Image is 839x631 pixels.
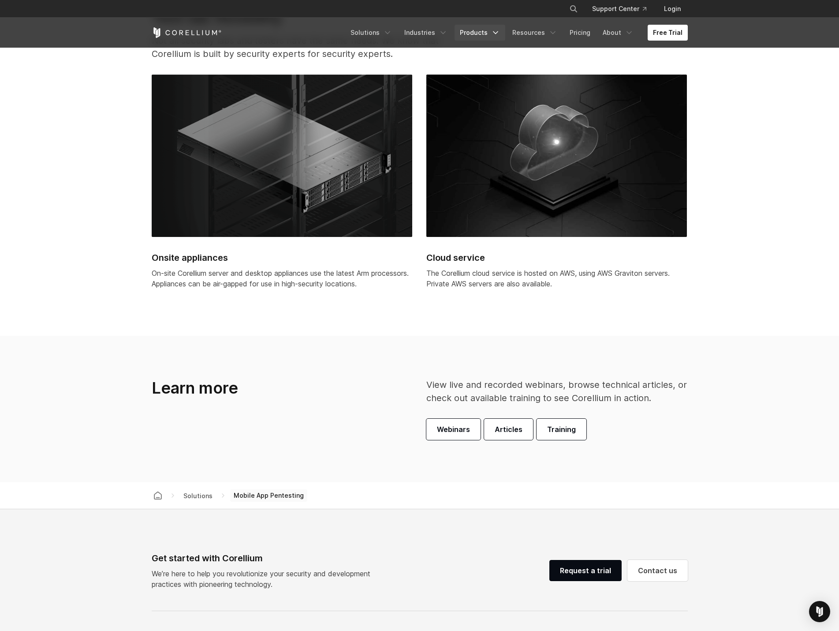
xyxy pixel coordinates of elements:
[484,419,533,440] a: Articles
[627,560,688,581] a: Contact us
[152,378,377,398] h3: Learn more
[152,268,412,289] p: On-site Corellium server and desktop appliances use the latest Arm processors. Appliances can be ...
[152,251,412,264] h2: Onsite appliances
[549,560,622,581] a: Request a trial
[537,419,586,440] a: Training
[152,552,377,565] div: Get started with Corellium
[507,25,563,41] a: Resources
[495,424,522,435] span: Articles
[426,419,481,440] a: Webinars
[585,1,653,17] a: Support Center
[566,1,582,17] button: Search
[564,25,596,41] a: Pricing
[152,75,412,237] img: Dedicated servers for the AWS cloud
[426,251,687,264] h2: Cloud service
[657,1,688,17] a: Login
[150,489,166,502] a: Corellium home
[345,25,688,41] div: Navigation Menu
[547,424,576,435] span: Training
[152,27,222,38] a: Corellium Home
[426,75,687,237] img: Corellium platform cloud service
[230,489,307,502] span: Mobile App Pentesting
[809,601,830,622] div: Open Intercom Messenger
[180,491,216,500] div: Solutions
[399,25,453,41] a: Industries
[597,25,639,41] a: About
[426,268,687,289] p: The Corellium cloud service is hosted on AWS, using AWS Graviton servers. Private AWS servers are...
[345,25,397,41] a: Solutions
[455,25,505,41] a: Products
[152,568,377,590] p: We’re here to help you revolutionize your security and development practices with pioneering tech...
[559,1,688,17] div: Navigation Menu
[180,490,216,501] span: Solutions
[426,379,687,403] span: View live and recorded webinars, browse technical articles, or check out available training to se...
[648,25,688,41] a: Free Trial
[437,424,470,435] span: Webinars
